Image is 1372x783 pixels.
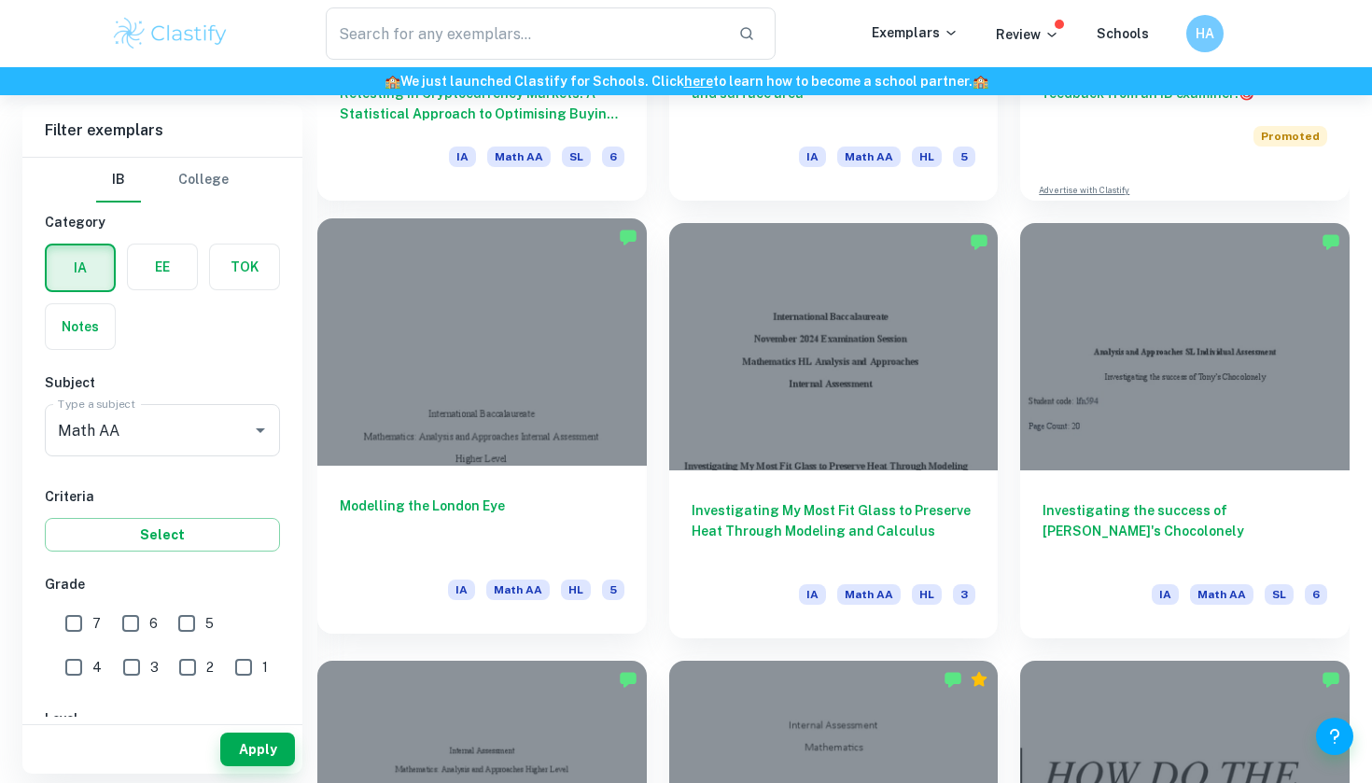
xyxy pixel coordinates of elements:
[1322,670,1340,689] img: Marked
[1190,584,1253,605] span: Math AA
[45,708,280,729] h6: Level
[47,245,114,290] button: IA
[92,657,102,678] span: 4
[96,158,229,203] div: Filter type choice
[45,372,280,393] h6: Subject
[448,580,475,600] span: IA
[996,24,1059,45] p: Review
[973,74,988,89] span: 🏫
[953,584,975,605] span: 3
[799,584,826,605] span: IA
[561,580,591,600] span: HL
[149,613,158,634] span: 6
[619,228,637,246] img: Marked
[45,486,280,507] h6: Criteria
[385,74,400,89] span: 🏫
[602,580,624,600] span: 5
[1186,15,1224,52] button: HA
[45,574,280,594] h6: Grade
[45,518,280,552] button: Select
[1043,500,1327,562] h6: Investigating the success of [PERSON_NAME]'s Chocolonely
[210,245,279,289] button: TOK
[1305,584,1327,605] span: 6
[150,657,159,678] span: 3
[178,158,229,203] button: College
[1020,223,1350,637] a: Investigating the success of [PERSON_NAME]'s ChocolonelyIAMath AASL6
[970,232,988,251] img: Marked
[111,15,230,52] img: Clastify logo
[953,147,975,167] span: 5
[1322,232,1340,251] img: Marked
[206,657,214,678] span: 2
[4,71,1368,91] h6: We just launched Clastify for Schools. Click to learn how to become a school partner.
[837,584,901,605] span: Math AA
[46,304,115,349] button: Notes
[1253,126,1327,147] span: Promoted
[247,417,273,443] button: Open
[487,147,551,167] span: Math AA
[340,496,624,557] h6: Modelling the London Eye
[58,396,135,412] label: Type a subject
[970,670,988,689] div: Premium
[562,147,591,167] span: SL
[45,212,280,232] h6: Category
[220,733,295,766] button: Apply
[669,223,999,637] a: Investigating My Most Fit Glass to Preserve Heat Through Modeling and CalculusIAMath AAHL3
[262,657,268,678] span: 1
[799,147,826,167] span: IA
[1039,184,1129,197] a: Advertise with Clastify
[205,613,214,634] span: 5
[872,22,959,43] p: Exemplars
[912,147,942,167] span: HL
[128,245,197,289] button: EE
[96,158,141,203] button: IB
[1316,718,1353,755] button: Help and Feedback
[944,670,962,689] img: Marked
[912,584,942,605] span: HL
[317,223,647,637] a: Modelling the London EyeIAMath AAHL5
[602,147,624,167] span: 6
[486,580,550,600] span: Math AA
[1097,26,1149,41] a: Schools
[837,147,901,167] span: Math AA
[1152,584,1179,605] span: IA
[1195,23,1216,44] h6: HA
[92,613,101,634] span: 7
[1265,584,1294,605] span: SL
[692,500,976,562] h6: Investigating My Most Fit Glass to Preserve Heat Through Modeling and Calculus
[619,670,637,689] img: Marked
[684,74,713,89] a: here
[22,105,302,157] h6: Filter exemplars
[449,147,476,167] span: IA
[326,7,723,60] input: Search for any exemplars...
